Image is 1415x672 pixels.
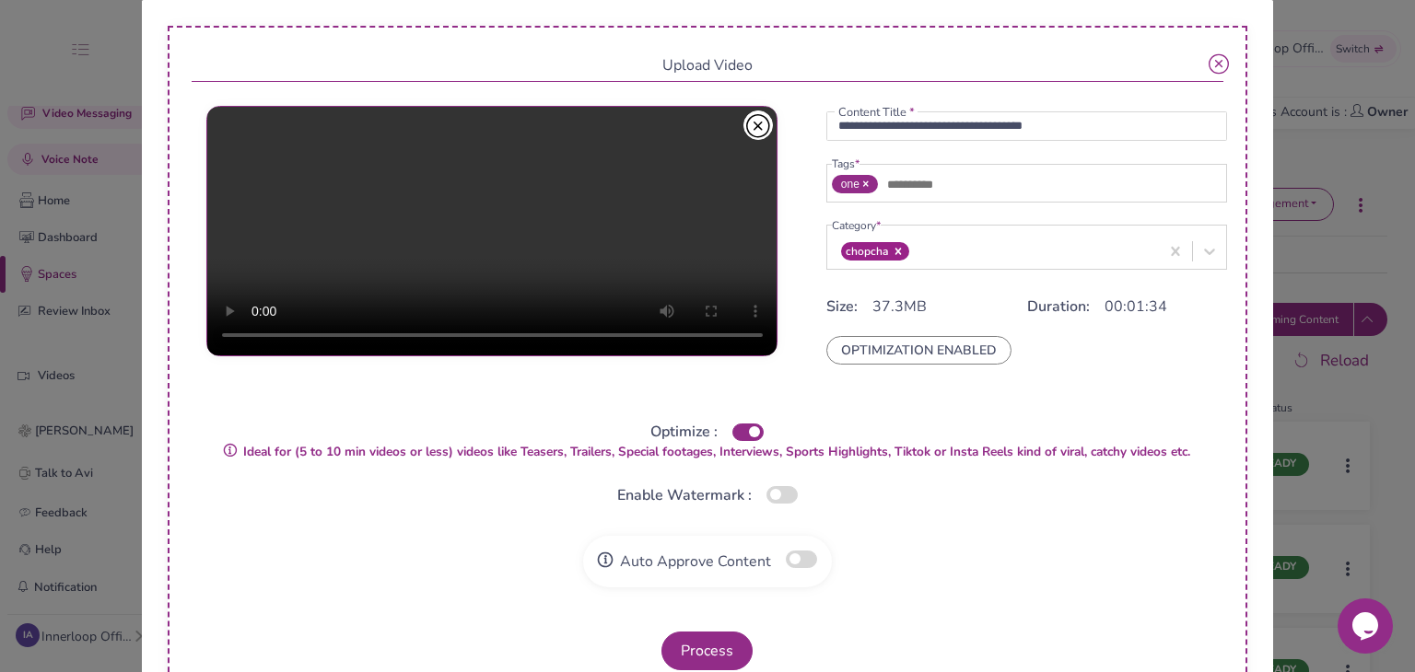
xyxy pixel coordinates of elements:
[617,484,752,506] span: Enable Watermark :
[224,443,1190,460] strong: Ideal for (5 to 10 min videos or less) videos like Teasers, Trailers, Special footages, Interview...
[832,175,878,193] span: one
[832,217,881,234] legend: Category
[192,50,1224,82] div: Upload Video
[832,156,860,172] legend: Tags
[1105,296,1167,317] span: 00:01:34
[872,296,927,317] span: 37.3MB
[842,243,888,260] div: chopcha
[1338,598,1397,654] iframe: chat widget
[826,336,1012,365] span: OPTIMIZATION ENABLED
[620,550,771,573] span: Auto Approve Content
[826,296,858,317] span: Size:
[1027,296,1090,317] span: Duration:
[837,107,916,119] label: Content Title
[650,421,718,443] span: Optimize :
[661,631,753,670] button: Process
